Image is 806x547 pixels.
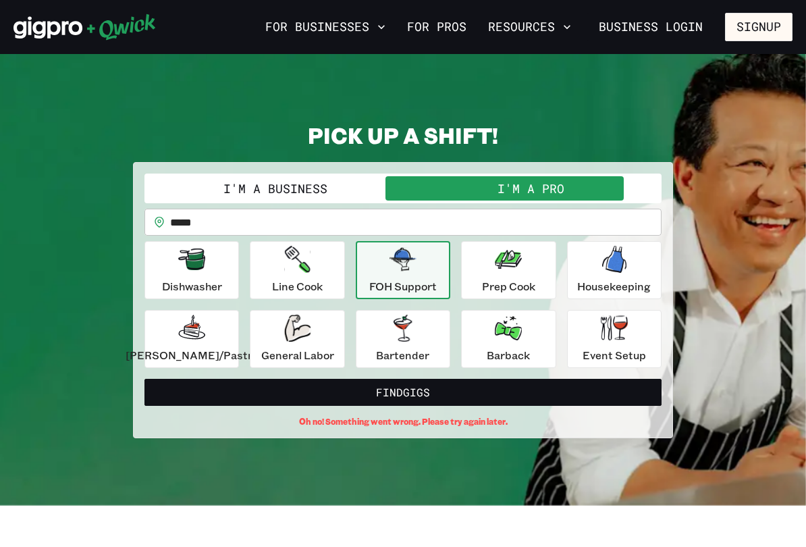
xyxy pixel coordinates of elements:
[725,13,792,41] button: Signup
[483,16,576,38] button: Resources
[461,241,556,299] button: Prep Cook
[487,347,530,363] p: Barback
[567,310,662,368] button: Event Setup
[260,16,391,38] button: For Businesses
[250,310,344,368] button: General Labor
[272,278,323,294] p: Line Cook
[144,310,239,368] button: [PERSON_NAME]/Pastry
[402,16,472,38] a: For Pros
[376,347,429,363] p: Bartender
[144,241,239,299] button: Dishwasher
[261,347,334,363] p: General Labor
[461,310,556,368] button: Barback
[587,13,714,41] a: Business Login
[144,379,662,406] button: FindGigs
[577,278,651,294] p: Housekeeping
[567,241,662,299] button: Housekeeping
[356,241,450,299] button: FOH Support
[482,278,535,294] p: Prep Cook
[403,176,659,201] button: I'm a Pro
[126,347,258,363] p: [PERSON_NAME]/Pastry
[369,278,437,294] p: FOH Support
[133,122,673,149] h2: PICK UP A SHIFT!
[250,241,344,299] button: Line Cook
[299,417,508,427] span: Oh no! Something went wrong. Please try again later.
[162,278,222,294] p: Dishwasher
[147,176,403,201] button: I'm a Business
[356,310,450,368] button: Bartender
[583,347,646,363] p: Event Setup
